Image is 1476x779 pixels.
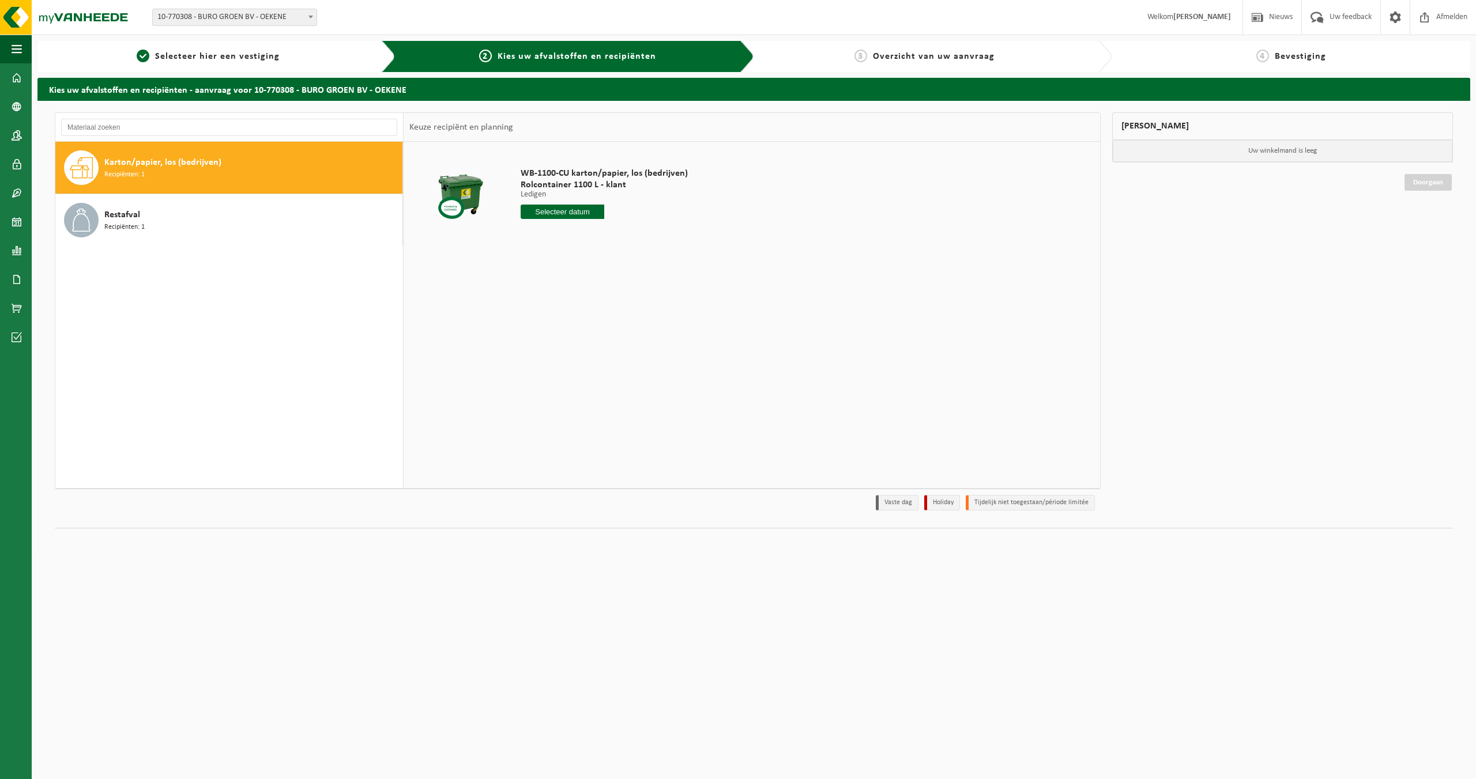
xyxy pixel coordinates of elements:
span: Bevestiging [1275,52,1326,61]
span: Recipiënten: 1 [104,169,145,180]
button: Restafval Recipiënten: 1 [55,194,403,246]
span: 10-770308 - BURO GROEN BV - OEKENE [153,9,317,25]
span: 3 [854,50,867,62]
span: Kies uw afvalstoffen en recipiënten [498,52,656,61]
button: Karton/papier, los (bedrijven) Recipiënten: 1 [55,142,403,194]
h2: Kies uw afvalstoffen en recipiënten - aanvraag voor 10-770308 - BURO GROEN BV - OEKENE [37,78,1470,100]
input: Selecteer datum [521,205,604,219]
a: 1Selecteer hier een vestiging [43,50,372,63]
strong: [PERSON_NAME] [1173,13,1231,21]
li: Vaste dag [876,495,918,510]
li: Tijdelijk niet toegestaan/période limitée [966,495,1095,510]
span: Recipiënten: 1 [104,222,145,233]
span: 1 [137,50,149,62]
p: Uw winkelmand is leeg [1113,140,1452,162]
div: [PERSON_NAME] [1112,112,1453,140]
div: Keuze recipiënt en planning [404,113,519,142]
span: Overzicht van uw aanvraag [873,52,995,61]
span: 10-770308 - BURO GROEN BV - OEKENE [152,9,317,26]
input: Materiaal zoeken [61,119,397,136]
span: WB-1100-CU karton/papier, los (bedrijven) [521,168,688,179]
span: Rolcontainer 1100 L - klant [521,179,688,191]
span: Selecteer hier een vestiging [155,52,280,61]
span: Restafval [104,208,140,222]
span: 4 [1256,50,1269,62]
span: Karton/papier, los (bedrijven) [104,156,221,169]
span: 2 [479,50,492,62]
li: Holiday [924,495,960,510]
p: Ledigen [521,191,688,199]
a: Doorgaan [1405,174,1452,191]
